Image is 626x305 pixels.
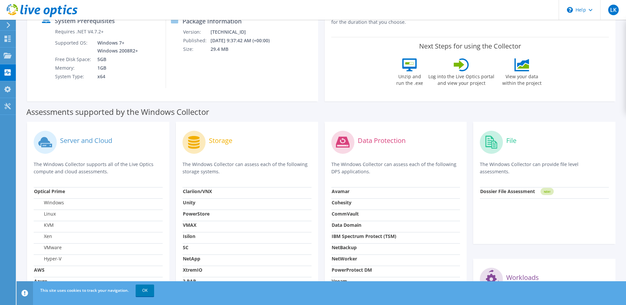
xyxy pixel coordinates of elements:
[209,137,232,144] label: Storage
[34,255,61,262] label: Hyper-V
[55,55,92,64] td: Free Disk Space:
[183,244,188,251] strong: SC
[498,71,545,86] label: View your data within the project
[26,109,209,115] label: Assessments supported by the Windows Collector
[331,161,460,175] p: The Windows Collector can assess each of the following DPS applications.
[506,274,539,281] label: Workloads
[210,28,279,36] td: [TECHNICAL_ID]
[182,161,312,175] p: The Windows Collector can assess each of the following storage systems.
[55,72,92,81] td: System Type:
[567,7,573,13] svg: \n
[394,71,425,86] label: Unzip and run the .exe
[183,45,210,53] td: Size:
[183,267,202,273] strong: XtremIO
[332,233,396,239] strong: IBM Spectrum Protect (TSM)
[506,137,516,144] label: File
[92,39,139,55] td: Windows 7+ Windows 2008R2+
[55,28,104,35] label: Requires .NET V4.7.2+
[332,222,361,228] strong: Data Domain
[419,42,521,50] label: Next Steps for using the Collector
[34,211,56,217] label: Linux
[480,161,609,175] p: The Windows Collector can provide file level assessments.
[182,18,242,24] label: Package Information
[34,233,52,240] label: Xen
[332,188,349,194] strong: Avamar
[34,161,163,175] p: The Windows Collector supports all of the Live Optics compute and cloud assessments.
[183,188,212,194] strong: Clariion/VNX
[183,199,195,206] strong: Unity
[34,188,65,194] strong: Optical Prime
[92,72,139,81] td: x64
[60,137,112,144] label: Server and Cloud
[92,55,139,64] td: 5GB
[332,211,359,217] strong: CommVault
[183,28,210,36] td: Version:
[183,278,196,284] strong: 3 PAR
[210,36,279,45] td: [DATE] 9:37:42 AM (+00:00)
[136,285,154,296] a: OK
[34,267,45,273] strong: AWS
[480,188,535,194] strong: Dossier File Assessment
[332,199,351,206] strong: Cohesity
[183,211,210,217] strong: PowerStore
[332,278,347,284] strong: Veeam
[34,222,54,228] label: KVM
[428,71,495,86] label: Log into the Live Optics portal and view your project
[34,199,64,206] label: Windows
[92,64,139,72] td: 1GB
[34,278,47,284] strong: Azure
[332,255,357,262] strong: NetWorker
[34,244,62,251] label: VMware
[55,17,115,24] label: System Prerequisites
[332,244,357,251] strong: NetBackup
[183,36,210,45] td: Published:
[183,222,196,228] strong: VMAX
[183,233,195,239] strong: Isilon
[40,288,129,293] span: This site uses cookies to track your navigation.
[332,267,372,273] strong: PowerProtect DM
[358,137,406,144] label: Data Protection
[55,64,92,72] td: Memory:
[544,190,550,193] tspan: NEW!
[55,39,92,55] td: Supported OS:
[608,5,619,15] span: LK
[183,255,200,262] strong: NetApp
[210,45,279,53] td: 29.4 MB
